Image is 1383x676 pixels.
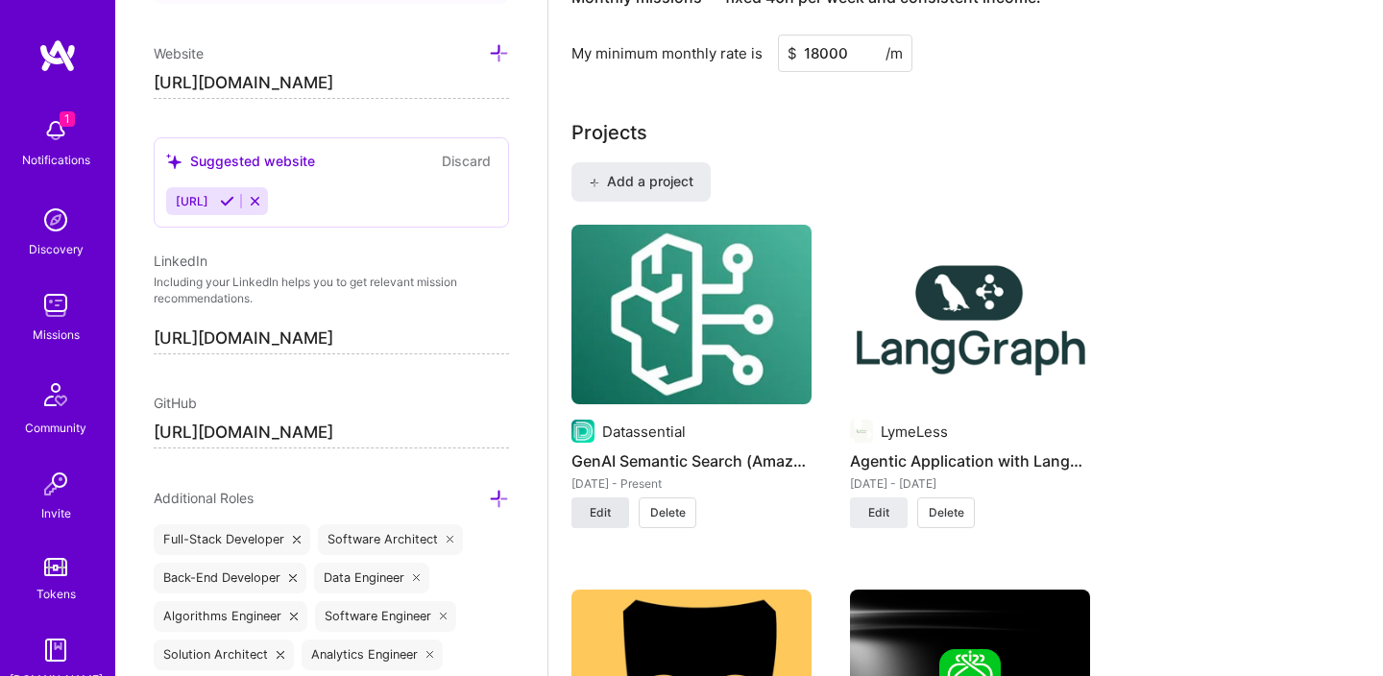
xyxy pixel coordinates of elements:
[571,473,812,494] div: [DATE] - Present
[917,497,975,528] button: Delete
[154,68,509,99] input: http://...
[440,613,448,620] i: icon Close
[778,35,912,72] input: XXX
[850,497,908,528] button: Edit
[41,503,71,523] div: Invite
[166,154,182,170] i: icon SuggestedTeams
[289,574,297,582] i: icon Close
[154,524,310,555] div: Full-Stack Developer
[571,225,812,405] img: GenAI Semantic Search (Amazon Bedrock, OpenAI, Knowledge Base)
[154,45,204,61] span: Website
[154,395,197,411] span: GitHub
[850,225,1090,405] img: Agentic Application with LangGraph
[589,172,693,191] span: Add a project
[38,38,77,73] img: logo
[176,194,208,208] span: [URL]
[447,536,454,543] i: icon Close
[571,162,711,201] button: Add a project
[318,524,464,555] div: Software Architect
[36,111,75,150] img: bell
[571,43,763,63] div: My minimum monthly rate is
[302,640,444,670] div: Analytics Engineer
[33,325,80,345] div: Missions
[314,563,430,593] div: Data Engineer
[277,651,284,659] i: icon Close
[850,420,873,443] img: Company logo
[788,43,797,63] span: $
[154,490,254,506] span: Additional Roles
[571,420,594,443] img: Company logo
[36,465,75,503] img: Invite
[25,418,86,438] div: Community
[571,118,647,147] div: Projects
[590,504,611,521] span: Edit
[154,601,307,632] div: Algorithms Engineer
[571,497,629,528] button: Edit
[154,253,207,269] span: LinkedIn
[33,372,79,418] img: Community
[22,150,90,170] div: Notifications
[868,504,889,521] span: Edit
[881,422,948,442] div: LymeLess
[154,275,509,307] p: Including your LinkedIn helps you to get relevant mission recommendations.
[36,584,76,604] div: Tokens
[44,558,67,576] img: tokens
[36,201,75,239] img: discovery
[413,574,421,582] i: icon Close
[639,497,696,528] button: Delete
[571,448,812,473] h4: GenAI Semantic Search (Amazon Bedrock, OpenAI, Knowledge Base)
[220,194,234,208] i: Accept
[436,150,497,172] button: Discard
[154,640,294,670] div: Solution Architect
[929,504,964,521] span: Delete
[602,422,686,442] div: Datassential
[29,239,84,259] div: Discovery
[36,286,75,325] img: teamwork
[290,613,298,620] i: icon Close
[248,194,262,208] i: Reject
[886,43,903,63] span: /m
[850,448,1090,473] h4: Agentic Application with LangGraph
[315,601,457,632] div: Software Engineer
[154,563,306,593] div: Back-End Developer
[850,473,1090,494] div: [DATE] - [DATE]
[426,651,434,659] i: icon Close
[650,504,686,521] span: Delete
[166,151,315,171] div: Suggested website
[293,536,301,543] i: icon Close
[36,631,75,669] img: guide book
[60,111,75,127] span: 1
[589,178,599,188] i: icon PlusBlack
